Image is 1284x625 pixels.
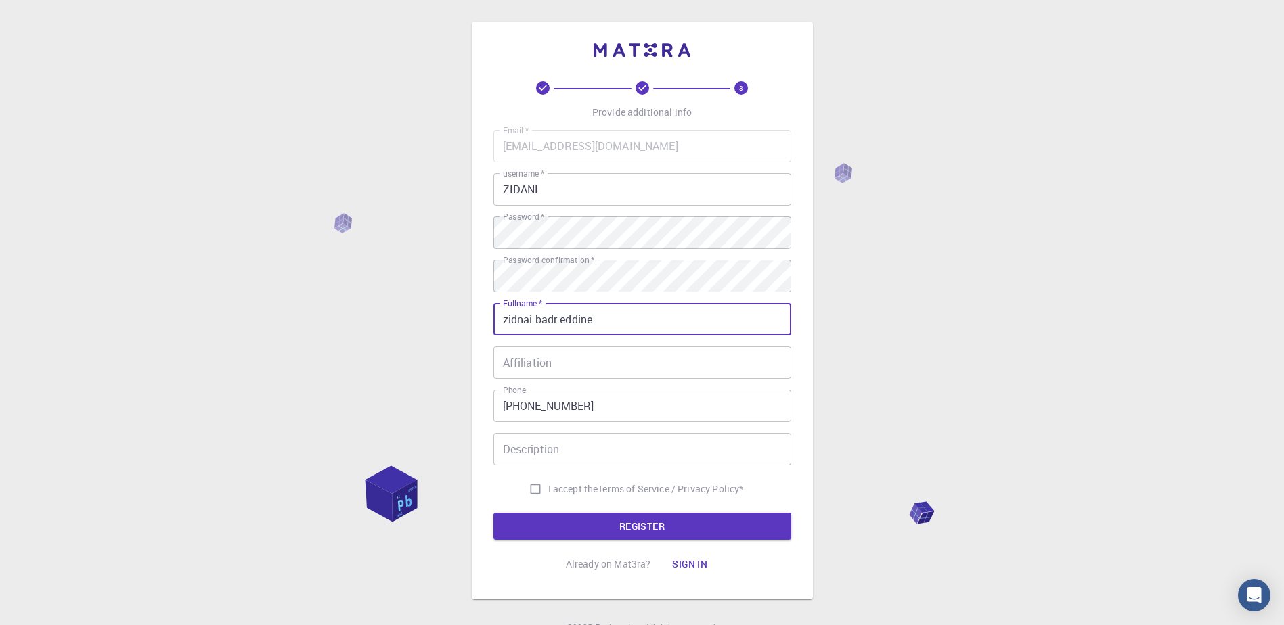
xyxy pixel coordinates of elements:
[739,83,743,93] text: 3
[598,482,743,496] a: Terms of Service / Privacy Policy*
[503,124,529,136] label: Email
[503,298,542,309] label: Fullname
[503,254,594,266] label: Password confirmation
[493,513,791,540] button: REGISTER
[566,557,651,571] p: Already on Mat3ra?
[503,384,526,396] label: Phone
[592,106,692,119] p: Provide additional info
[1238,579,1270,611] div: Open Intercom Messenger
[661,551,718,578] button: Sign in
[503,211,544,223] label: Password
[503,168,544,179] label: username
[598,482,743,496] p: Terms of Service / Privacy Policy *
[548,482,598,496] span: I accept the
